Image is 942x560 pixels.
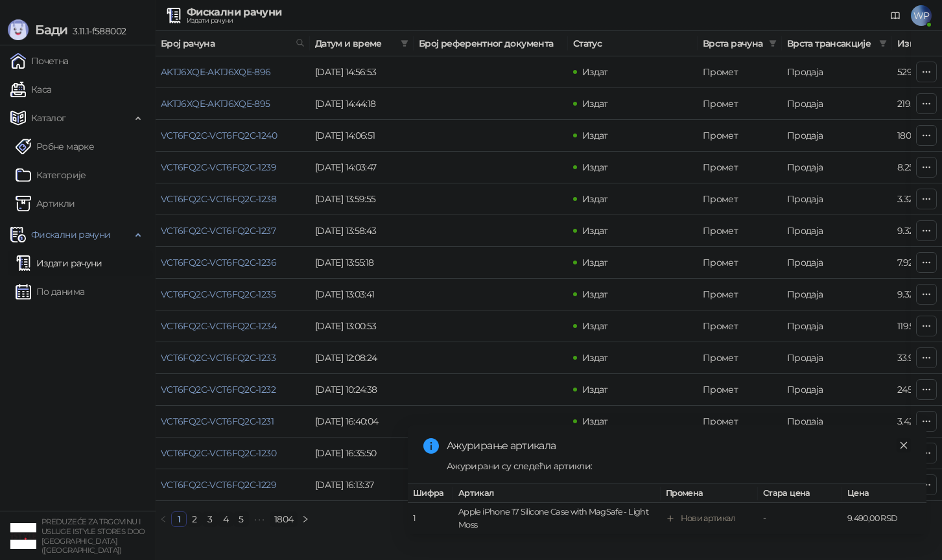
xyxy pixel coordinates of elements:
[315,36,395,51] span: Датум и време
[187,17,281,24] div: Издати рачуни
[202,511,218,527] li: 3
[310,406,414,437] td: [DATE] 16:40:04
[698,31,782,56] th: Врста рачуна
[156,511,171,527] li: Претходна страна
[877,34,889,53] span: filter
[161,193,276,205] a: VCT6FQ2C-VCT6FQ2C-1238
[156,88,310,120] td: AKTJ6XQE-AKTJ6XQE-895
[16,250,102,276] a: Издати рачуни
[582,415,608,427] span: Издат
[879,40,887,47] span: filter
[698,183,782,215] td: Промет
[310,56,414,88] td: [DATE] 14:56:53
[310,152,414,183] td: [DATE] 14:03:47
[187,512,202,526] a: 2
[310,437,414,469] td: [DATE] 16:35:50
[161,415,274,427] a: VCT6FQ2C-VCT6FQ2C-1231
[156,469,310,501] td: VCT6FQ2C-VCT6FQ2C-1229
[766,34,779,53] span: filter
[842,484,926,503] th: Цена
[782,406,892,437] td: Продаја
[234,512,248,526] a: 5
[782,310,892,342] td: Продаја
[161,479,276,491] a: VCT6FQ2C-VCT6FQ2C-1229
[310,88,414,120] td: [DATE] 14:44:18
[447,438,911,454] div: Ажурирање артикала
[698,342,782,374] td: Промет
[172,512,186,526] a: 1
[270,512,297,526] a: 1804
[31,105,66,131] span: Каталог
[161,352,276,364] a: VCT6FQ2C-VCT6FQ2C-1233
[787,36,874,51] span: Врста трансакције
[782,88,892,120] td: Продаја
[156,31,310,56] th: Број рачуна
[161,36,290,51] span: Број рачуна
[159,515,167,523] span: left
[233,511,249,527] li: 5
[156,247,310,279] td: VCT6FQ2C-VCT6FQ2C-1236
[249,511,270,527] span: •••
[187,511,202,527] li: 2
[156,183,310,215] td: VCT6FQ2C-VCT6FQ2C-1238
[782,120,892,152] td: Продаја
[10,523,36,549] img: 64x64-companyLogo-77b92cf4-9946-4f36-9751-bf7bb5fd2c7d.png
[698,247,782,279] td: Промет
[156,215,310,247] td: VCT6FQ2C-VCT6FQ2C-1237
[842,503,926,535] td: 9.490,00 RSD
[41,517,145,555] small: PREDUZEĆE ZA TRGOVINU I USLUGE ISTYLE STORES DOO [GEOGRAPHIC_DATA] ([GEOGRAPHIC_DATA])
[758,503,842,535] td: -
[681,512,735,525] div: Нови артикал
[161,257,276,268] a: VCT6FQ2C-VCT6FQ2C-1236
[782,31,892,56] th: Врста трансакције
[408,503,453,535] td: 1
[758,484,842,503] th: Стара цена
[156,342,310,374] td: VCT6FQ2C-VCT6FQ2C-1233
[310,374,414,406] td: [DATE] 10:24:38
[582,257,608,268] span: Издат
[703,36,764,51] span: Врста рачуна
[156,152,310,183] td: VCT6FQ2C-VCT6FQ2C-1239
[156,279,310,310] td: VCT6FQ2C-VCT6FQ2C-1235
[310,469,414,501] td: [DATE] 16:13:37
[447,459,911,473] div: Ажурирани су следећи артикли:
[156,511,171,527] button: left
[782,374,892,406] td: Продаја
[161,161,276,173] a: VCT6FQ2C-VCT6FQ2C-1239
[156,310,310,342] td: VCT6FQ2C-VCT6FQ2C-1234
[582,288,608,300] span: Издат
[782,247,892,279] td: Продаја
[453,503,661,535] td: Apple iPhone 17 Silicone Case with MagSafe - Light Moss
[423,438,439,454] span: info-circle
[156,437,310,469] td: VCT6FQ2C-VCT6FQ2C-1230
[203,512,217,526] a: 3
[698,56,782,88] td: Промет
[161,320,276,332] a: VCT6FQ2C-VCT6FQ2C-1234
[582,130,608,141] span: Издат
[171,511,187,527] li: 1
[582,66,608,78] span: Издат
[582,193,608,205] span: Издат
[661,484,758,503] th: Промена
[408,484,453,503] th: Шифра
[218,511,233,527] li: 4
[401,40,408,47] span: filter
[10,48,69,74] a: Почетна
[897,438,911,452] a: Close
[270,511,298,527] li: 1804
[310,279,414,310] td: [DATE] 13:03:41
[16,191,75,216] a: ArtikliАртикли
[782,56,892,88] td: Продаја
[582,98,608,110] span: Издат
[310,215,414,247] td: [DATE] 13:58:43
[310,120,414,152] td: [DATE] 14:06:51
[782,215,892,247] td: Продаја
[899,441,908,450] span: close
[161,225,276,237] a: VCT6FQ2C-VCT6FQ2C-1237
[10,76,51,102] a: Каса
[16,162,86,188] a: Категорије
[156,374,310,406] td: VCT6FQ2C-VCT6FQ2C-1232
[156,406,310,437] td: VCT6FQ2C-VCT6FQ2C-1231
[35,22,67,38] span: Бади
[698,215,782,247] td: Промет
